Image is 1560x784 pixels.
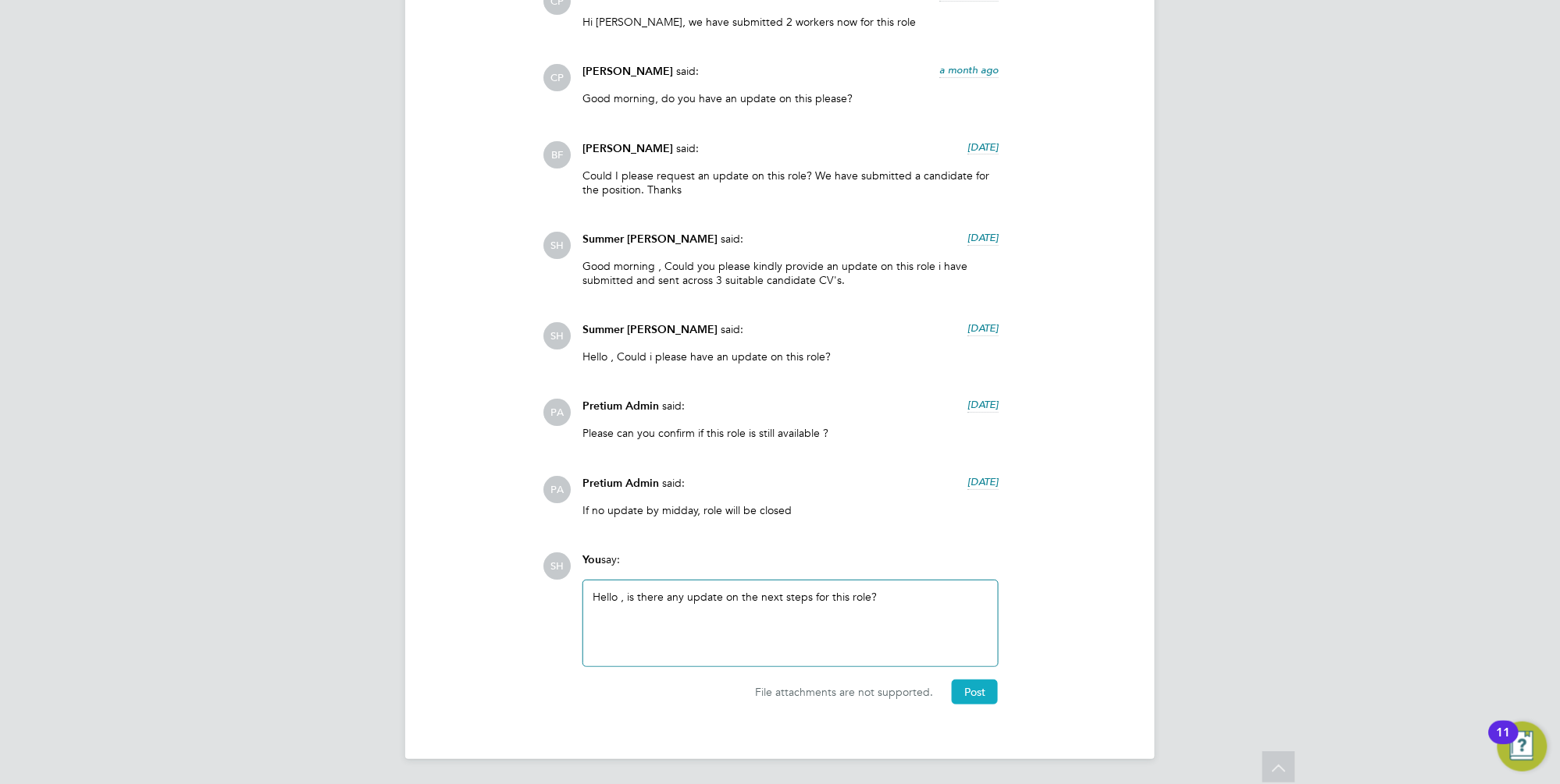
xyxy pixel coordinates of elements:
[582,142,673,155] span: [PERSON_NAME]
[543,141,571,169] span: BF
[582,349,999,364] p: Hello , Could i please have an update on this role?
[582,232,718,246] span: Summer [PERSON_NAME]
[543,232,571,259] span: SH
[967,398,999,411] span: [DATE]
[582,323,718,336] span: Summer [PERSON_NAME]
[582,259,999,287] p: Good morning , Could you please kindly provide an update on this role i have submitted and sent a...
[676,141,699,155] span: said:
[721,232,743,246] span: said:
[543,552,571,580] span: SH
[952,679,998,704] button: Post
[967,140,999,154] span: [DATE]
[582,426,999,440] p: Please can you confirm if this role is still available ?
[582,552,999,580] div: say:
[967,321,999,335] span: [DATE]
[582,503,999,517] p: If no update by midday, role will be closed
[662,476,685,490] span: said:
[939,63,999,76] span: a month ago
[543,322,571,349] span: SH
[721,322,743,336] span: said:
[582,65,673,78] span: [PERSON_NAME]
[582,169,999,197] p: Could I please request an update on this role? We have submitted a candidate for the position. Th...
[582,15,999,29] p: Hi [PERSON_NAME], we have submitted 2 workers now for this role
[1498,722,1548,772] button: Open Resource Center, 11 new notifications
[676,64,699,78] span: said:
[662,399,685,413] span: said:
[582,477,659,490] span: Pretium Admin
[967,231,999,244] span: [DATE]
[543,476,571,503] span: PA
[582,399,659,413] span: Pretium Admin
[543,399,571,426] span: PA
[593,590,988,657] div: Hello , is there any update on the next steps for this role?
[543,64,571,91] span: CP
[1497,733,1511,753] div: 11
[582,553,601,566] span: You
[582,91,999,105] p: Good morning, do you have an update on this please?
[967,475,999,488] span: [DATE]
[755,685,933,699] span: File attachments are not supported.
